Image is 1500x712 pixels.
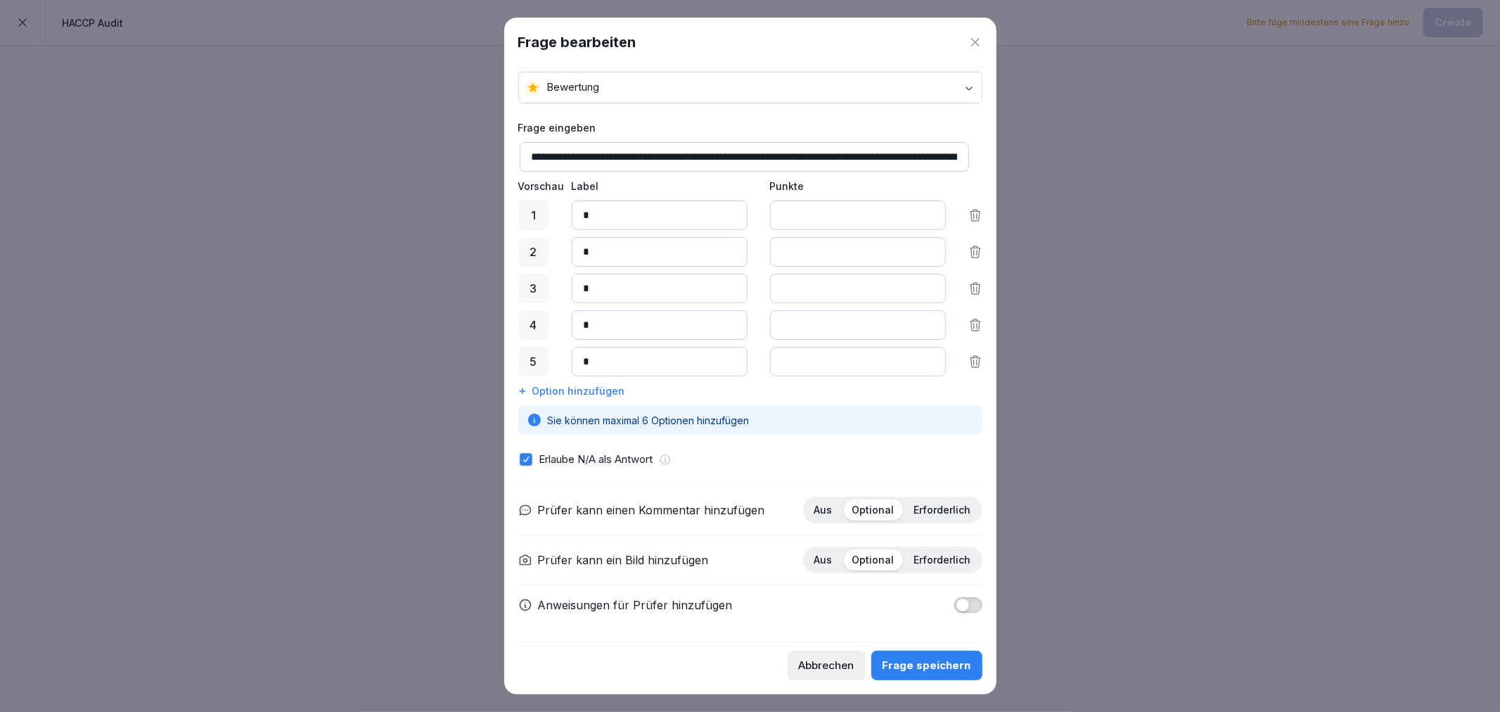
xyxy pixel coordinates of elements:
[538,597,733,614] p: Anweisungen für Prüfer hinzufügen
[814,554,833,566] p: Aus
[572,179,748,193] p: Label
[883,658,971,673] div: Frage speichern
[518,383,982,398] div: Option hinzufügen
[538,502,765,519] p: Prüfer kann einen Kommentar hinzufügen
[518,179,549,193] p: Vorschau
[518,32,636,53] h1: Frage bearbeiten
[914,504,971,516] p: Erforderlich
[852,504,895,516] p: Optional
[518,274,549,303] div: 3
[518,201,549,230] div: 1
[852,554,895,566] p: Optional
[518,237,549,267] div: 2
[518,405,982,435] div: Sie können maximal 6 Optionen hinzufügen
[539,452,653,468] p: Erlaube N/A als Antwort
[538,552,709,568] p: Prüfer kann ein Bild hinzufügen
[518,120,982,135] label: Frage eingeben
[871,651,982,680] button: Frage speichern
[788,651,866,680] button: Abbrechen
[518,347,549,376] div: 5
[770,179,946,193] p: Punkte
[518,310,549,340] div: 4
[814,504,833,516] p: Aus
[799,658,854,673] div: Abbrechen
[914,554,971,566] p: Erforderlich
